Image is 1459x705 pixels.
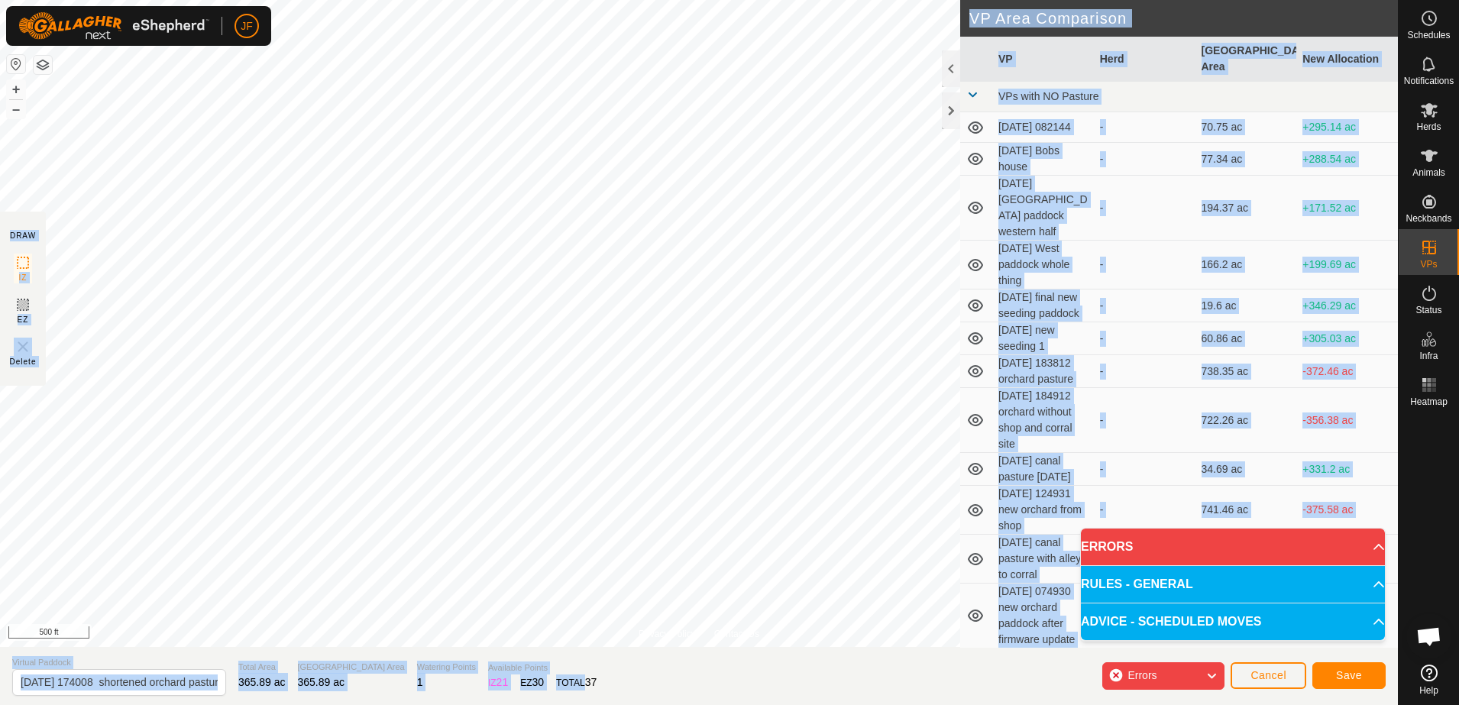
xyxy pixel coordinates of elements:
[992,289,1094,322] td: [DATE] final new seeding paddock
[1336,669,1362,681] span: Save
[992,143,1094,176] td: [DATE] Bobs house
[7,80,25,99] button: +
[1100,200,1189,216] div: -
[241,18,253,34] span: JF
[992,453,1094,486] td: [DATE] canal pasture [DATE]
[488,661,597,674] span: Available Points
[1100,331,1189,347] div: -
[1296,453,1398,486] td: +331.2 ac
[1296,486,1398,535] td: -375.58 ac
[1415,306,1441,315] span: Status
[18,12,209,40] img: Gallagher Logo
[1081,603,1385,640] p-accordion-header: ADVICE - SCHEDULED MOVES
[992,355,1094,388] td: [DATE] 183812 orchard pasture
[298,661,405,674] span: [GEOGRAPHIC_DATA] Area
[1081,529,1385,565] p-accordion-header: ERRORS
[969,9,1398,27] h2: VP Area Comparison
[532,676,545,688] span: 30
[298,676,345,688] span: 365.89 ac
[7,100,25,118] button: –
[714,627,759,641] a: Contact Us
[1296,143,1398,176] td: +288.54 ac
[1296,289,1398,322] td: +346.29 ac
[1195,176,1297,241] td: 194.37 ac
[1195,241,1297,289] td: 166.2 ac
[992,486,1094,535] td: [DATE] 124931 new orchard from shop
[1404,76,1454,86] span: Notifications
[1406,613,1452,659] a: Open chat
[1312,662,1386,689] button: Save
[1296,355,1398,388] td: -372.46 ac
[1420,260,1437,269] span: VPs
[1100,364,1189,380] div: -
[992,535,1094,584] td: [DATE] canal pasture with alley to corral
[992,241,1094,289] td: [DATE] West paddock whole thing
[1250,669,1286,681] span: Cancel
[992,37,1094,82] th: VP
[1100,298,1189,314] div: -
[12,656,226,669] span: Virtual Paddock
[19,272,27,283] span: IZ
[520,674,544,690] div: EZ
[238,661,286,674] span: Total Area
[1296,176,1398,241] td: +171.52 ac
[1100,461,1189,477] div: -
[1081,566,1385,603] p-accordion-header: RULES - GENERAL
[238,676,286,688] span: 365.89 ac
[417,661,476,674] span: Watering Points
[1195,37,1297,82] th: [GEOGRAPHIC_DATA] Area
[556,674,597,690] div: TOTAL
[1081,613,1261,631] span: ADVICE - SCHEDULED MOVES
[497,676,509,688] span: 21
[1195,453,1297,486] td: 34.69 ac
[1412,168,1445,177] span: Animals
[1296,322,1398,355] td: +305.03 ac
[992,176,1094,241] td: [DATE] [GEOGRAPHIC_DATA] paddock western half
[10,356,37,367] span: Delete
[1410,397,1448,406] span: Heatmap
[1100,412,1189,428] div: -
[1419,351,1438,361] span: Infra
[1081,575,1193,593] span: RULES - GENERAL
[992,322,1094,355] td: [DATE] new seeding 1
[1100,257,1189,273] div: -
[1195,112,1297,143] td: 70.75 ac
[1195,322,1297,355] td: 60.86 ac
[585,676,597,688] span: 37
[1296,37,1398,82] th: New Allocation
[1127,669,1157,681] span: Errors
[1296,388,1398,453] td: -356.38 ac
[1195,388,1297,453] td: 722.26 ac
[488,674,508,690] div: IZ
[992,112,1094,143] td: [DATE] 082144
[1399,658,1459,701] a: Help
[1407,31,1450,40] span: Schedules
[1296,112,1398,143] td: +295.14 ac
[1195,486,1297,535] td: 741.46 ac
[1100,502,1189,518] div: -
[417,676,423,688] span: 1
[1100,119,1189,135] div: -
[18,314,29,325] span: EZ
[1081,538,1133,556] span: ERRORS
[1416,122,1441,131] span: Herds
[1100,151,1189,167] div: -
[1195,289,1297,322] td: 19.6 ac
[1195,355,1297,388] td: 738.35 ac
[1406,214,1451,223] span: Neckbands
[1296,241,1398,289] td: +199.69 ac
[1195,143,1297,176] td: 77.34 ac
[10,230,36,241] div: DRAW
[1231,662,1306,689] button: Cancel
[1419,686,1438,695] span: Help
[992,584,1094,648] td: [DATE] 074930 new orchard paddock after firmware update
[34,56,52,74] button: Map Layers
[1094,37,1195,82] th: Herd
[639,627,696,641] a: Privacy Policy
[998,90,1099,102] span: VPs with NO Pasture
[14,338,32,356] img: VP
[992,388,1094,453] td: [DATE] 184912 orchard without shop and corral site
[7,55,25,73] button: Reset Map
